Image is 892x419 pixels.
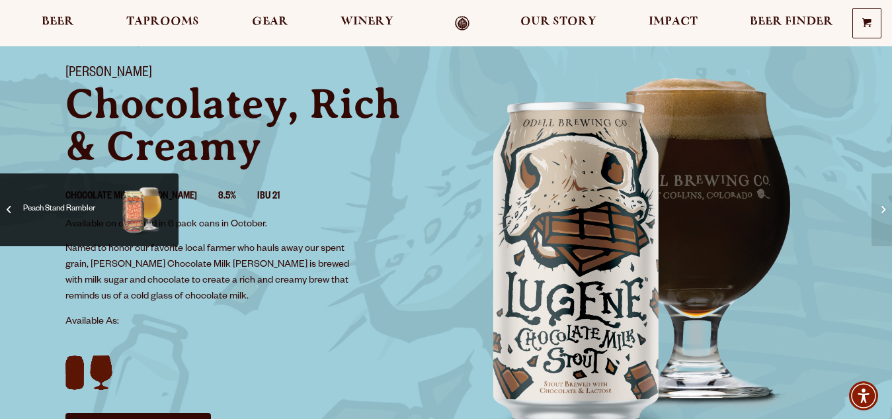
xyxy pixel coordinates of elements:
span: Winery [341,17,393,27]
a: Odell Home [438,16,487,31]
p: Available on draft and in 6 pack cans in October. [65,217,358,233]
a: Taprooms [118,16,208,31]
h1: [PERSON_NAME] [65,66,430,83]
a: Beer [33,16,83,31]
span: Beer [42,17,74,27]
span: Taprooms [126,17,199,27]
p: Named to honor our favorite local farmer who hauls away our spent grain, [PERSON_NAME] Chocolate ... [65,242,358,305]
a: Impact [640,16,706,31]
a: Beer Finder [741,16,842,31]
li: 8.5% [218,189,257,206]
a: Winery [332,16,402,31]
span: Peach Stand Rambler [23,183,116,236]
span: Our Story [520,17,596,27]
p: Chocolatey, Rich & Creamy [65,83,430,167]
a: Our Story [512,16,605,31]
span: Impact [649,17,698,27]
p: Available As: [65,314,430,330]
a: Gear [243,16,297,31]
li: IBU 21 [257,189,301,206]
span: Gear [252,17,288,27]
span: Beer Finder [750,17,833,27]
div: Accessibility Menu [849,381,878,410]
